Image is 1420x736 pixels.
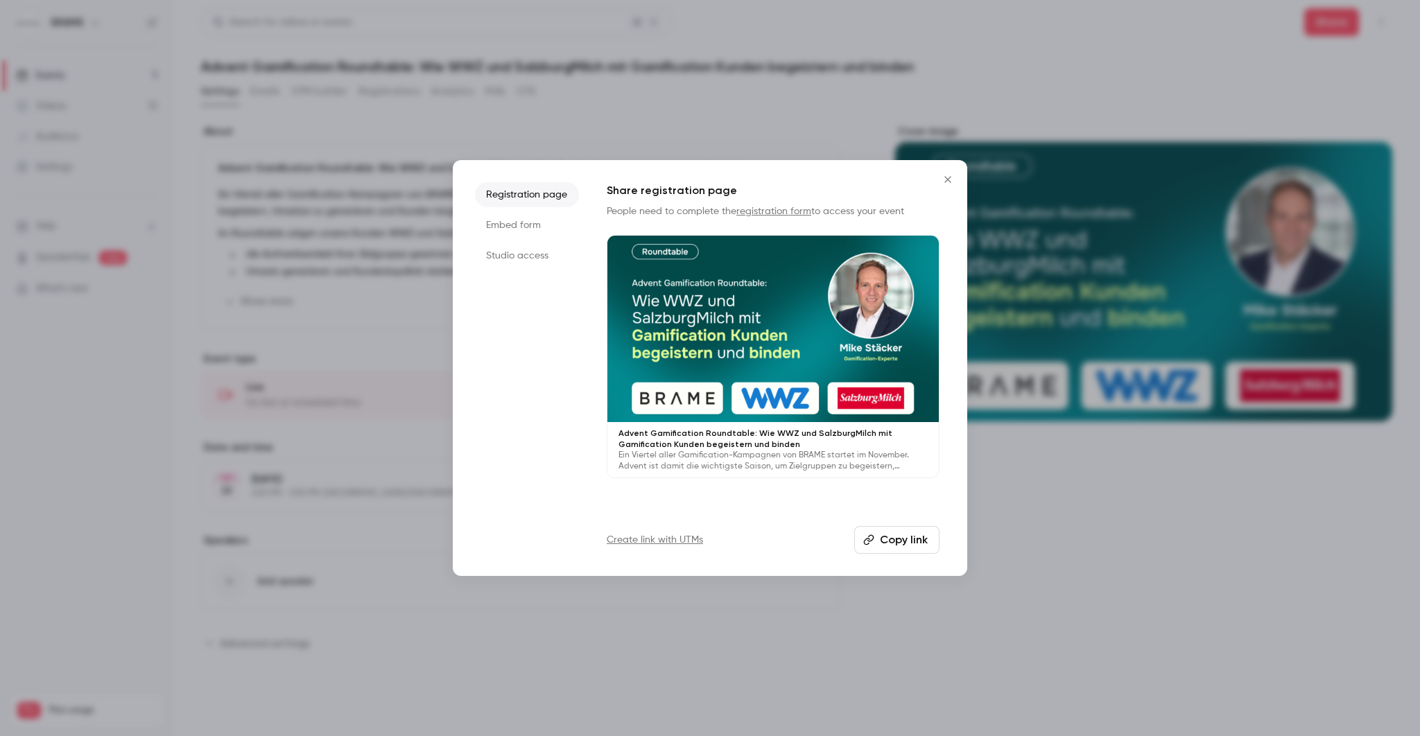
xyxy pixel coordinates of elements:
li: Registration page [475,182,579,207]
a: Advent Gamification Roundtable: Wie WWZ und SalzburgMilch mit Gamification Kunden begeistern und ... [607,235,940,478]
p: Advent Gamification Roundtable: Wie WWZ und SalzburgMilch mit Gamification Kunden begeistern und ... [618,428,928,450]
button: Close [934,166,962,193]
li: Studio access [475,243,579,268]
li: Embed form [475,213,579,238]
button: Copy link [854,526,940,554]
a: registration form [736,207,811,216]
p: Ein Viertel aller Gamification-Kampagnen von BRAME startet im November. Advent ist damit die wich... [618,450,928,472]
a: Create link with UTMs [607,533,703,547]
p: People need to complete the to access your event [607,204,940,218]
h1: Share registration page [607,182,940,199]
